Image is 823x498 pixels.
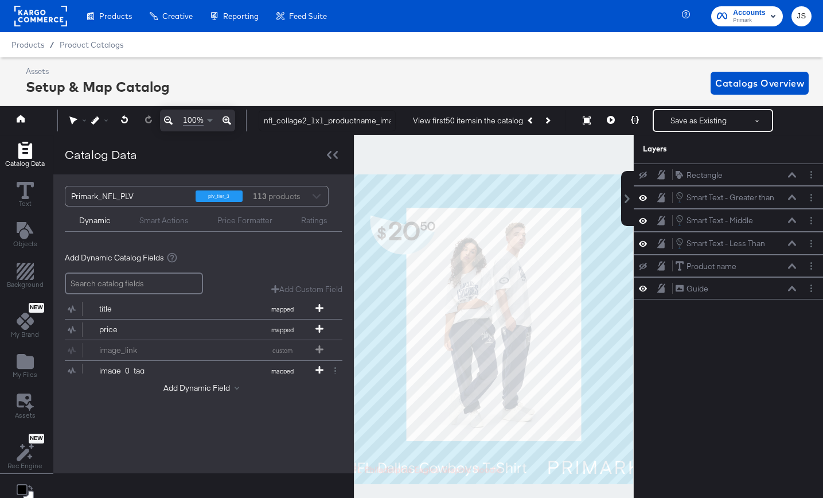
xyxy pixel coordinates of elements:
button: Text [10,180,41,212]
div: Assets [26,66,170,77]
div: image_linkcustom [65,340,342,360]
span: Objects [13,239,37,248]
button: Layer Options [805,169,817,181]
span: Catalog Data [5,159,45,168]
button: Layer Options [805,282,817,294]
button: NewRec Engine [1,431,49,474]
div: products [251,186,286,206]
div: Smart Actions [139,215,189,226]
span: mapped [251,305,314,313]
button: NewMy Brand [4,300,46,343]
span: Catalogs Overview [715,75,804,91]
button: Product name [675,260,737,273]
span: My Brand [11,330,39,339]
button: Guide [675,283,709,295]
span: Assets [15,411,36,420]
span: My Files [13,370,37,379]
div: Smart Text - Less Than [687,238,765,249]
a: Product Catalogs [60,40,123,49]
div: View first 50 items in the catalog [413,115,523,126]
button: Add Text [6,220,44,252]
button: Smart Text - Greater than [675,191,775,204]
span: New [29,304,44,312]
button: Layer Options [805,215,817,227]
input: Search catalog fields [65,273,203,295]
span: Creative [162,11,193,21]
div: Product name [687,261,736,272]
span: Products [11,40,44,49]
span: Accounts [733,7,766,19]
button: titlemapped [65,299,328,319]
span: Add Dynamic Catalog Fields [65,252,164,263]
div: Ratings [301,215,327,226]
span: Rec Engine [7,461,42,470]
button: Previous Product [523,110,539,131]
button: pricemapped [65,320,328,340]
span: mapped [251,326,314,334]
span: mapped [251,367,314,375]
button: Save as Existing [654,110,743,131]
div: image_0_tagmapped [65,361,342,381]
button: Layer Options [805,192,817,204]
span: Text [19,199,32,208]
button: Layer Options [805,238,817,250]
div: Smart Text - Middle [687,215,753,226]
div: Catalog Data [65,146,137,163]
button: Add Custom Field [271,284,342,295]
button: Catalogs Overview [711,72,809,95]
strong: 113 [251,186,268,206]
span: Products [99,11,132,21]
div: pricemapped [65,320,342,340]
div: image_0_tag [99,365,182,376]
div: Price Formatter [217,215,272,226]
span: Primark [733,16,766,25]
span: JS [796,10,807,23]
div: Dynamic [79,215,111,226]
button: Add Dynamic Field [163,383,244,394]
div: price [99,324,182,335]
button: image_0_tagmapped [65,361,328,381]
span: New [29,435,44,442]
span: Background [7,280,44,289]
div: Layers [643,143,760,154]
button: JS [791,6,812,26]
button: Assets [8,390,42,423]
button: Smart Text - Middle [675,214,754,227]
div: Primark_NFL_PLV [71,186,187,206]
span: Feed Suite [289,11,327,21]
div: titlemapped [65,299,342,319]
span: Reporting [223,11,259,21]
button: Rectangle [675,169,723,181]
div: title [99,304,182,314]
div: Rectangle [687,170,723,181]
button: AccountsPrimark [711,6,783,26]
button: Smart Text - Less Than [675,237,766,250]
div: Guide [687,283,708,294]
span: / [44,40,60,49]
button: Next Product [539,110,555,131]
div: plv_tier_3 [196,190,243,202]
button: Add Files [6,350,44,383]
span: 100% [183,115,204,126]
button: Layer Options [805,260,817,272]
div: Setup & Map Catalog [26,77,170,96]
div: Smart Text - Greater than [687,192,774,203]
